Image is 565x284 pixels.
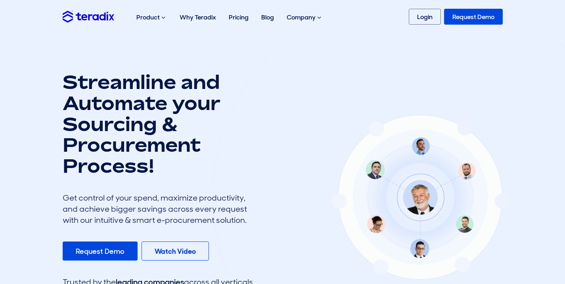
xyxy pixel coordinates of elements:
[155,247,196,256] b: Watch Video
[63,71,253,176] h1: Streamline and Automate your Sourcing & Procurement Process!
[255,5,280,30] a: Blog
[142,241,209,261] a: Watch Video
[409,9,441,25] a: Login
[280,5,329,30] div: Company
[444,9,503,25] a: Request Demo
[130,5,173,30] div: Product
[63,192,253,226] div: Get control of your spend, maximize productivity, and achieve bigger savings across every request...
[63,11,114,22] img: Teradix logo
[222,5,255,30] a: Pricing
[173,5,222,30] a: Why Teradix
[63,241,138,261] a: Request Demo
